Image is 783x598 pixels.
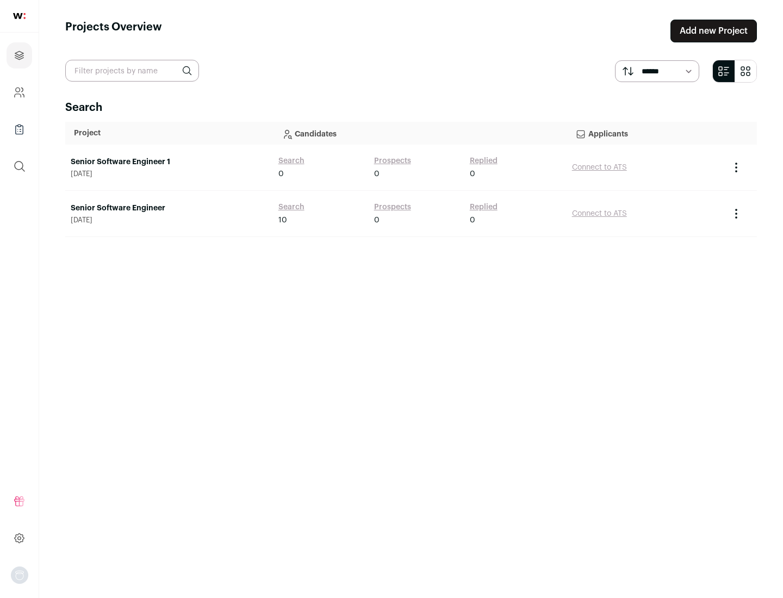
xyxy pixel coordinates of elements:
[730,161,743,174] button: Project Actions
[282,122,558,144] p: Candidates
[374,169,380,179] span: 0
[65,100,757,115] h2: Search
[278,155,304,166] a: Search
[13,13,26,19] img: wellfound-shorthand-0d5821cbd27db2630d0214b213865d53afaa358527fdda9d0ea32b1df1b89c2c.svg
[572,164,627,171] a: Connect to ATS
[7,42,32,68] a: Projects
[278,169,284,179] span: 0
[575,122,716,144] p: Applicants
[71,157,268,167] a: Senior Software Engineer 1
[670,20,757,42] a: Add new Project
[470,155,498,166] a: Replied
[278,202,304,213] a: Search
[65,60,199,82] input: Filter projects by name
[374,155,411,166] a: Prospects
[470,169,475,179] span: 0
[65,20,162,42] h1: Projects Overview
[374,202,411,213] a: Prospects
[470,215,475,226] span: 0
[374,215,380,226] span: 0
[71,170,268,178] span: [DATE]
[7,79,32,105] a: Company and ATS Settings
[278,215,287,226] span: 10
[11,566,28,584] button: Open dropdown
[71,203,268,214] a: Senior Software Engineer
[470,202,498,213] a: Replied
[74,128,264,139] p: Project
[11,566,28,584] img: nopic.png
[71,216,268,225] span: [DATE]
[730,207,743,220] button: Project Actions
[7,116,32,142] a: Company Lists
[572,210,627,217] a: Connect to ATS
